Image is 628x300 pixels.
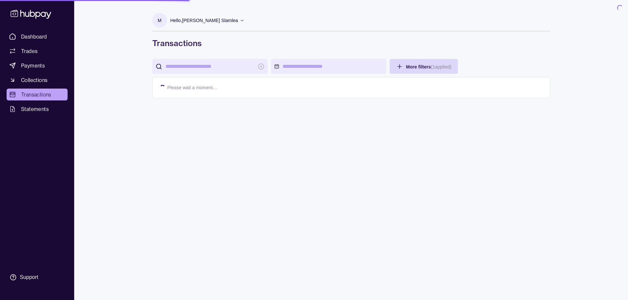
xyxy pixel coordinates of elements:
a: Trades [7,45,68,57]
span: Payments [21,62,45,69]
a: Collections [7,74,68,86]
h1: Transactions [152,38,550,48]
a: Transactions [7,89,68,100]
span: Dashboard [21,33,47,41]
a: Support [7,270,68,284]
p: M [158,17,162,24]
span: Collections [21,76,47,84]
a: Statements [7,103,68,115]
p: Hello, [PERSON_NAME] Slamlea [170,17,238,24]
span: Trades [21,47,38,55]
button: More filters(1applied) [390,59,458,74]
input: search [165,59,254,74]
span: Statements [21,105,49,113]
div: Support [20,274,38,281]
span: Transactions [21,91,51,98]
a: Payments [7,60,68,71]
p: Please wait a moment… [167,84,218,91]
p: ( 1 applied) [431,64,451,69]
span: More filters [406,64,452,69]
a: Dashboard [7,31,68,42]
